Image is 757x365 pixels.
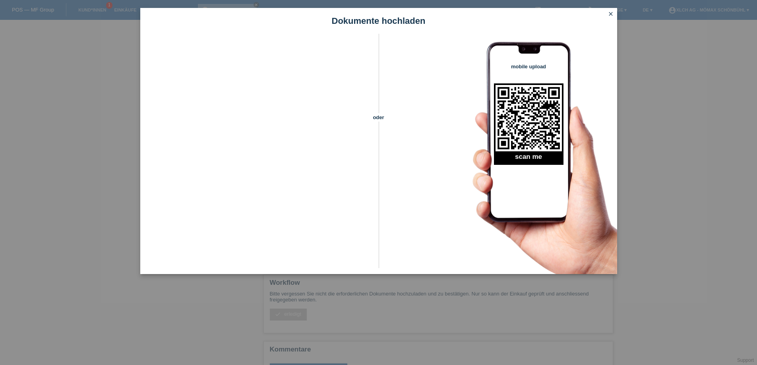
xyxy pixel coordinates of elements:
[140,16,617,26] h1: Dokumente hochladen
[606,10,616,19] a: close
[152,54,365,252] iframe: Upload
[494,153,563,165] h2: scan me
[494,64,563,70] h4: mobile upload
[365,113,393,122] span: oder
[608,11,614,17] i: close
